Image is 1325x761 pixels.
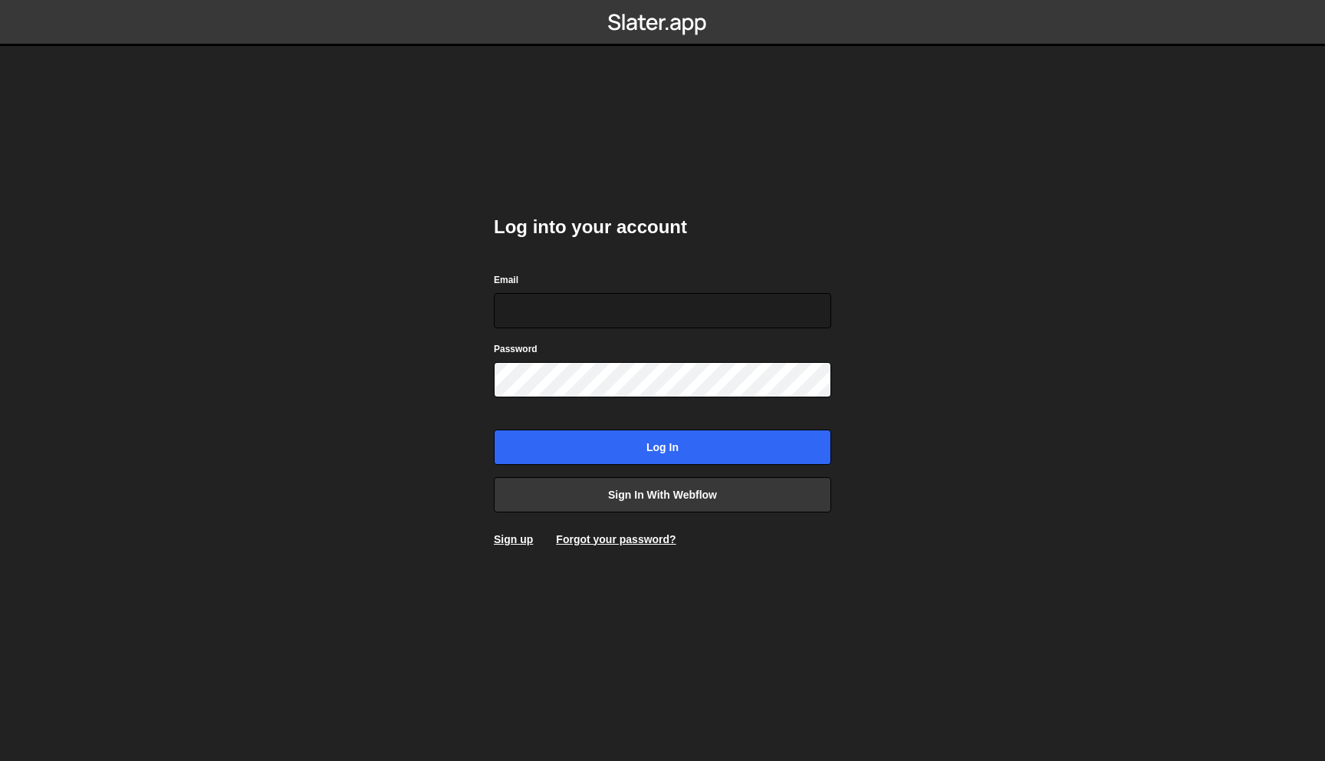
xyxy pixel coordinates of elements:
[494,341,538,357] label: Password
[494,215,831,239] h2: Log into your account
[494,477,831,512] a: Sign in with Webflow
[494,533,533,545] a: Sign up
[494,272,518,288] label: Email
[494,430,831,465] input: Log in
[556,533,676,545] a: Forgot your password?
